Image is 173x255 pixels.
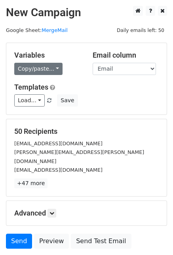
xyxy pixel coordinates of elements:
[34,234,69,249] a: Preview
[14,63,63,75] a: Copy/paste...
[14,149,144,164] small: [PERSON_NAME][EMAIL_ADDRESS][PERSON_NAME][DOMAIN_NAME]
[114,26,167,35] span: Daily emails left: 50
[14,209,159,217] h5: Advanced
[14,141,103,146] small: [EMAIL_ADDRESS][DOMAIN_NAME]
[42,27,68,33] a: MergeMail
[14,178,48,188] a: +47 more
[6,6,167,19] h2: New Campaign
[71,234,131,249] a: Send Test Email
[57,94,78,107] button: Save
[14,94,45,107] a: Load...
[14,167,103,173] small: [EMAIL_ADDRESS][DOMAIN_NAME]
[133,217,173,255] iframe: Chat Widget
[93,51,159,60] h5: Email column
[14,51,81,60] h5: Variables
[6,27,68,33] small: Google Sheet:
[114,27,167,33] a: Daily emails left: 50
[133,217,173,255] div: 聊天小组件
[6,234,32,249] a: Send
[14,127,159,136] h5: 50 Recipients
[14,83,48,91] a: Templates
